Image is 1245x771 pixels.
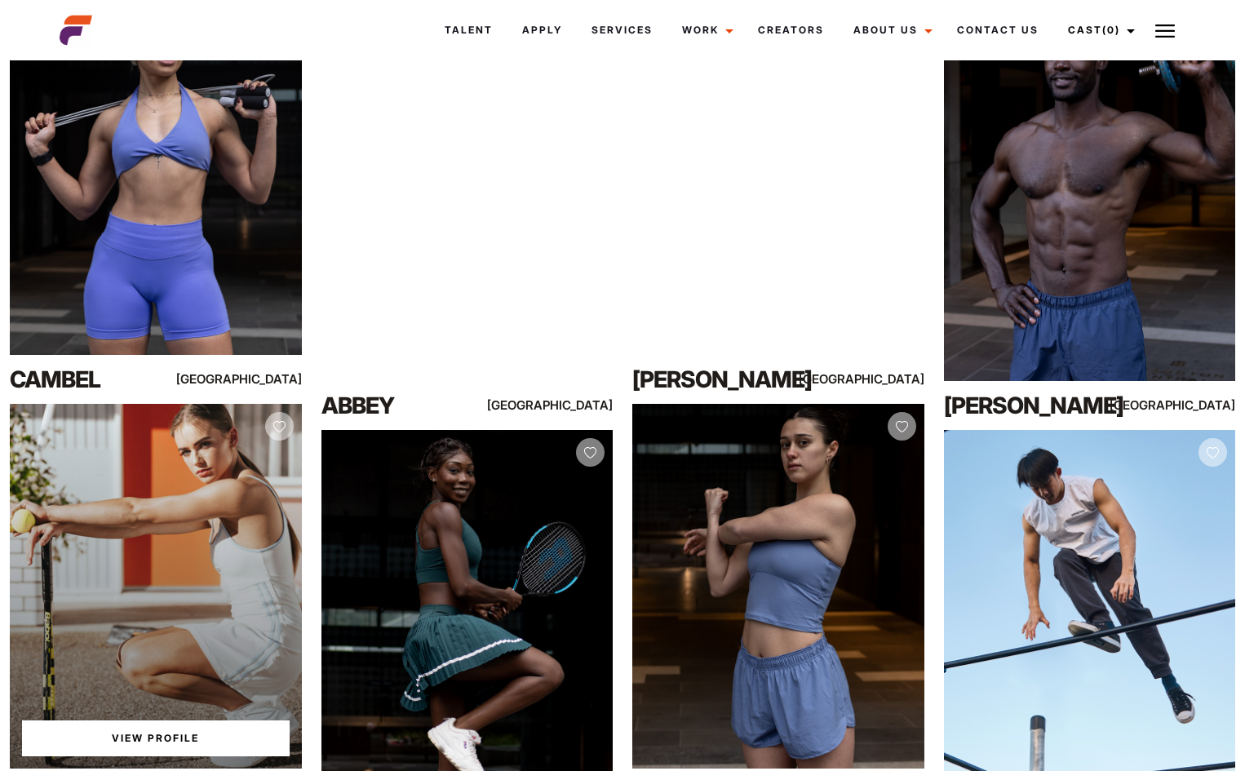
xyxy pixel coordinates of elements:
div: [GEOGRAPHIC_DATA] [214,369,301,389]
a: Work [667,8,743,52]
a: Apply [507,8,577,52]
a: View Georgia Meg'sProfile [22,720,290,756]
a: Services [577,8,667,52]
img: cropped-aefm-brand-fav-22-square.png [60,14,92,47]
div: [GEOGRAPHIC_DATA] [525,395,613,415]
a: About Us [839,8,942,52]
div: [GEOGRAPHIC_DATA] [1148,395,1235,415]
a: Creators [743,8,839,52]
a: Contact Us [942,8,1053,52]
span: (0) [1102,24,1120,36]
div: [PERSON_NAME] [944,389,1119,422]
div: Cambel [10,363,185,396]
img: Burger icon [1155,21,1175,41]
a: Talent [430,8,507,52]
div: Abbey [321,389,497,422]
div: [PERSON_NAME] [632,363,808,396]
a: Cast(0) [1053,8,1145,52]
div: [GEOGRAPHIC_DATA] [836,369,924,389]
